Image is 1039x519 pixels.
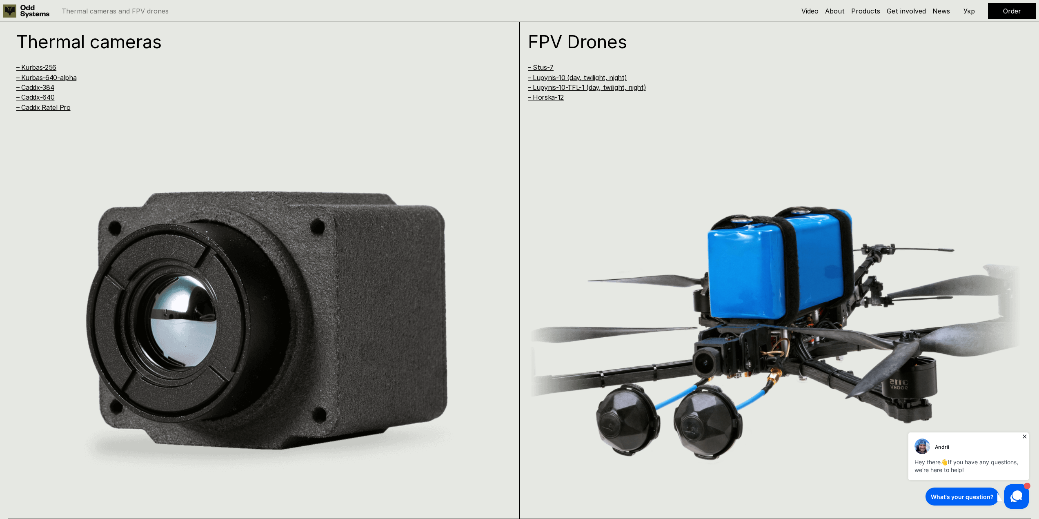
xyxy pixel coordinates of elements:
p: Thermal cameras and FPV drones [62,8,169,14]
a: – Kurbas-256 [16,63,56,71]
a: – Stus-7 [528,63,554,71]
h1: Thermal cameras [16,33,482,51]
p: Укр [963,8,975,14]
a: – Caddx-384 [16,83,54,91]
a: Products [851,7,880,15]
a: – Caddx-640 [16,93,54,101]
a: – Kurbas-640-alpha [16,74,76,82]
a: Video [801,7,819,15]
iframe: HelpCrunch [906,430,1031,511]
h1: FPV Drones [528,33,993,51]
a: Get involved [887,7,926,15]
a: – Horska-12 [528,93,564,101]
a: – Caddx Ratel Pro [16,103,71,111]
a: Order [1003,7,1021,15]
a: News [932,7,950,15]
a: – Lupynis-10-TFL-1 (day, twilight, night) [528,83,646,91]
a: – Lupynis-10 (day, twilight, night) [528,74,627,82]
a: About [825,7,845,15]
